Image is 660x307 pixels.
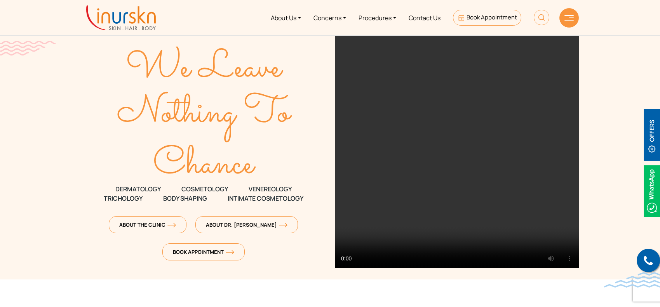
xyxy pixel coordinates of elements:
[644,109,660,161] img: offerBt
[228,194,303,203] span: Intimate Cosmetology
[265,3,307,32] a: About Us
[115,184,161,194] span: DERMATOLOGY
[604,272,660,288] img: bluewave
[534,10,549,25] img: HeaderSearch
[153,136,256,194] text: Chance
[279,223,287,227] img: orange-arrow
[163,194,207,203] span: Body Shaping
[402,3,447,32] a: Contact Us
[453,10,521,26] a: Book Appointment
[195,216,298,233] a: About Dr. [PERSON_NAME]orange-arrow
[109,216,186,233] a: About The Clinicorange-arrow
[126,40,284,97] text: We Leave
[644,186,660,194] a: Whatsappicon
[206,221,287,228] span: About Dr. [PERSON_NAME]
[467,13,517,21] span: Book Appointment
[226,250,234,255] img: orange-arrow
[307,3,352,32] a: Concerns
[167,223,176,227] img: orange-arrow
[86,5,156,30] img: inurskn-logo
[119,221,176,228] span: About The Clinic
[249,184,292,194] span: VENEREOLOGY
[117,85,292,142] text: Nothing To
[181,184,228,194] span: COSMETOLOGY
[173,248,234,255] span: Book Appointment
[104,194,143,203] span: TRICHOLOGY
[564,15,574,21] img: hamLine.svg
[162,243,245,260] a: Book Appointmentorange-arrow
[644,165,660,217] img: Whatsappicon
[352,3,402,32] a: Procedures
